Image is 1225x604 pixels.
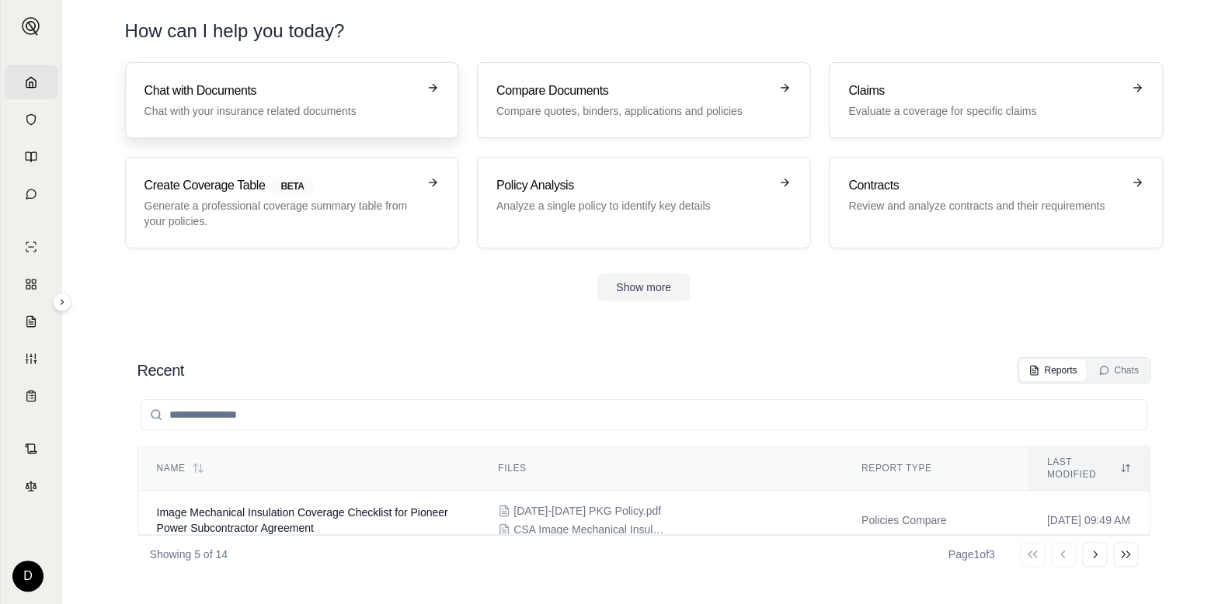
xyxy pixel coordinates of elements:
[496,103,769,119] p: Compare quotes, binders, applications and policies
[848,198,1121,213] p: Review and analyze contracts and their requirements
[137,359,184,381] h2: Recent
[496,198,769,213] p: Analyze a single policy to identify key details
[479,446,843,491] th: Files
[4,379,58,413] a: Coverage Table
[4,177,58,211] a: Chat
[16,11,47,42] button: Expand sidebar
[843,491,1028,550] td: Policies Compare
[1089,359,1147,381] button: Chats
[4,230,58,264] a: Single Policy
[4,469,58,503] a: Legal Search Engine
[477,157,810,248] a: Policy AnalysisAnalyze a single policy to identify key details
[4,432,58,466] a: Contract Analysis
[144,82,417,100] h3: Chat with Documents
[271,178,313,195] span: BETA
[4,304,58,338] a: Claim Coverage
[22,17,40,36] img: Expand sidebar
[125,157,458,248] a: Create Coverage TableBETAGenerate a professional coverage summary table from your policies.
[496,176,769,195] h3: Policy Analysis
[1028,491,1150,550] td: [DATE] 09:49 AM
[829,157,1162,248] a: ContractsReview and analyze contracts and their requirements
[125,19,345,43] h1: How can I help you today?
[157,462,461,474] div: Name
[843,446,1028,491] th: Report Type
[144,176,417,195] h3: Create Coverage Table
[477,62,810,138] a: Compare DocumentsCompare quotes, binders, applications and policies
[125,62,458,138] a: Chat with DocumentsChat with your insurance related documents
[1028,364,1077,377] div: Reports
[513,522,669,537] span: CSA Image Mechanical Insulation.pdf
[848,103,1121,119] p: Evaluate a coverage for specific claims
[4,342,58,376] a: Custom Report
[157,506,448,534] span: Image Mechanical Insulation Coverage Checklist for Pioneer Power Subcontractor Agreement
[829,62,1162,138] a: ClaimsEvaluate a coverage for specific claims
[4,267,58,301] a: Policy Comparisons
[12,561,44,592] div: D
[513,503,661,519] span: 12.11.24-12.11.25 PKG Policy.pdf
[948,547,995,562] div: Page 1 of 3
[4,140,58,174] a: Prompt Library
[1019,359,1086,381] button: Reports
[848,176,1121,195] h3: Contracts
[1098,364,1138,377] div: Chats
[150,547,228,562] p: Showing 5 of 14
[4,102,58,137] a: Documents Vault
[1047,456,1131,481] div: Last modified
[53,293,71,311] button: Expand sidebar
[848,82,1121,100] h3: Claims
[597,273,690,301] button: Show more
[4,65,58,99] a: Home
[144,198,417,229] p: Generate a professional coverage summary table from your policies.
[496,82,769,100] h3: Compare Documents
[144,103,417,119] p: Chat with your insurance related documents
